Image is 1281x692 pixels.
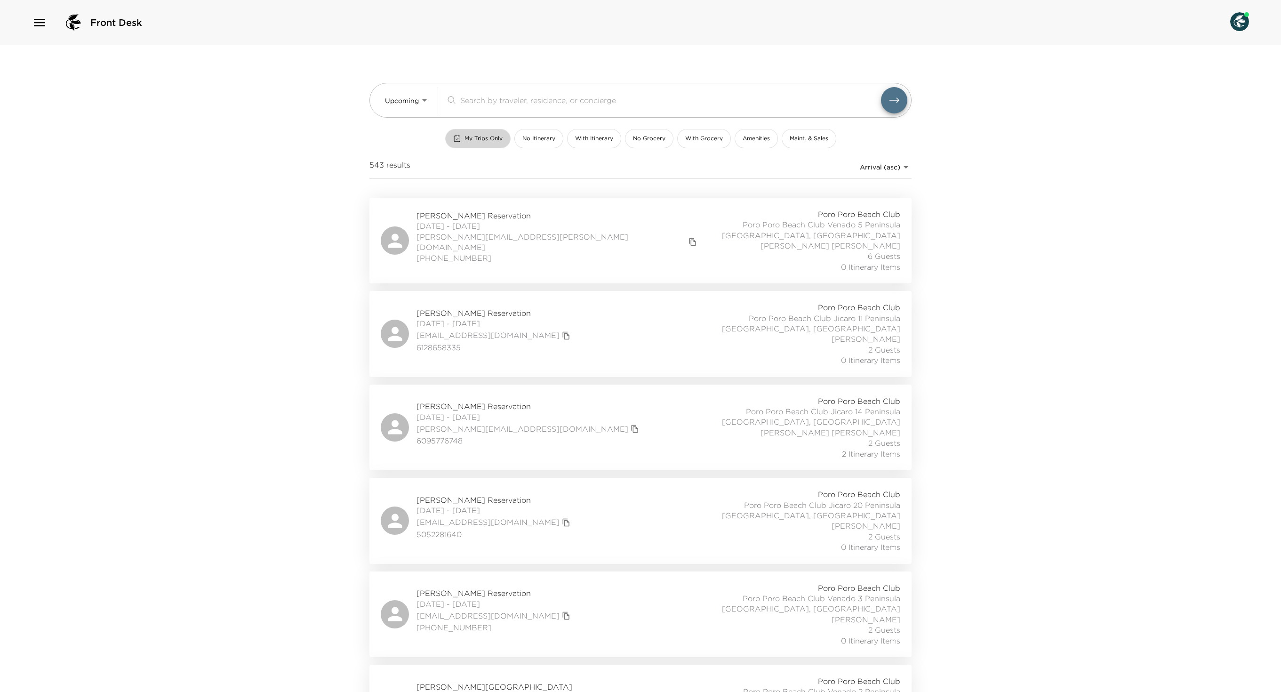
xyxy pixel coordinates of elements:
button: With Grocery [677,129,731,148]
span: 2 Guests [868,438,900,448]
span: 2 Guests [868,345,900,355]
span: [PERSON_NAME] [832,334,900,344]
span: Poro Poro Beach Club [818,302,900,313]
span: [PHONE_NUMBER] [416,622,573,633]
button: With Itinerary [567,129,621,148]
span: No Grocery [633,135,665,143]
button: Amenities [735,129,778,148]
span: [PERSON_NAME] Reservation [416,308,573,318]
span: 6128658335 [416,342,573,353]
span: 5052281640 [416,529,573,539]
span: 2 Guests [868,625,900,635]
span: [DATE] - [DATE] [416,599,573,609]
img: User [1230,12,1249,31]
span: [DATE] - [DATE] [416,318,573,329]
span: With Grocery [685,135,723,143]
span: 0 Itinerary Items [841,355,900,365]
span: My Trips Only [464,135,503,143]
span: [PERSON_NAME] Reservation [416,495,573,505]
span: 0 Itinerary Items [841,636,900,646]
span: [DATE] - [DATE] [416,412,641,422]
button: copy primary member email [686,235,699,249]
span: [PERSON_NAME] Reservation [416,588,573,598]
span: 2 Guests [868,531,900,542]
span: Poro Poro Beach Club [818,583,900,593]
span: [PERSON_NAME] [PERSON_NAME] [761,241,900,251]
span: 2 Itinerary Items [842,449,900,459]
span: [DATE] - [DATE] [416,505,573,515]
button: copy primary member email [560,609,573,622]
img: logo [62,11,85,34]
a: [PERSON_NAME][EMAIL_ADDRESS][PERSON_NAME][DOMAIN_NAME] [416,232,686,253]
span: Poro Poro Beach Club Jicaro 14 Peninsula [GEOGRAPHIC_DATA], [GEOGRAPHIC_DATA] [692,406,900,427]
span: Poro Poro Beach Club Jicaro 11 Peninsula [GEOGRAPHIC_DATA], [GEOGRAPHIC_DATA] [692,313,900,334]
span: Amenities [743,135,770,143]
span: [PERSON_NAME] [832,521,900,531]
span: [PERSON_NAME] [PERSON_NAME] [761,427,900,438]
span: [PERSON_NAME] Reservation [416,401,641,411]
span: Poro Poro Beach Club [818,396,900,406]
button: copy primary member email [628,422,641,435]
span: 6095776748 [416,435,641,446]
span: Poro Poro Beach Club Jicaro 20 Peninsula [GEOGRAPHIC_DATA], [GEOGRAPHIC_DATA] [692,500,900,521]
span: Arrival (asc) [860,163,900,171]
button: Maint. & Sales [782,129,836,148]
span: Poro Poro Beach Club Venado 5 Peninsula [GEOGRAPHIC_DATA], [GEOGRAPHIC_DATA] [699,219,900,241]
span: [PERSON_NAME][GEOGRAPHIC_DATA] [416,682,573,692]
a: [PERSON_NAME] Reservation[DATE] - [DATE][EMAIL_ADDRESS][DOMAIN_NAME]copy primary member email6128... [369,291,912,377]
span: 543 results [369,160,410,175]
a: [PERSON_NAME] Reservation[DATE] - [DATE][EMAIL_ADDRESS][DOMAIN_NAME]copy primary member email[PHO... [369,571,912,657]
span: Poro Poro Beach Club [818,676,900,686]
a: [PERSON_NAME] Reservation[DATE] - [DATE][PERSON_NAME][EMAIL_ADDRESS][DOMAIN_NAME]copy primary mem... [369,385,912,470]
span: Maint. & Sales [790,135,828,143]
button: copy primary member email [560,329,573,342]
span: Poro Poro Beach Club Venado 3 Peninsula [GEOGRAPHIC_DATA], [GEOGRAPHIC_DATA] [692,593,900,614]
span: [DATE] - [DATE] [416,221,699,231]
span: No Itinerary [522,135,555,143]
span: With Itinerary [575,135,613,143]
a: [EMAIL_ADDRESS][DOMAIN_NAME] [416,517,560,527]
input: Search by traveler, residence, or concierge [460,95,881,105]
a: [EMAIL_ADDRESS][DOMAIN_NAME] [416,611,560,621]
span: 6 Guests [868,251,900,261]
button: No Itinerary [514,129,563,148]
button: My Trips Only [445,129,511,148]
span: [PERSON_NAME] Reservation [416,210,699,221]
span: Front Desk [90,16,142,29]
a: [EMAIL_ADDRESS][DOMAIN_NAME] [416,330,560,340]
a: [PERSON_NAME] Reservation[DATE] - [DATE][EMAIL_ADDRESS][DOMAIN_NAME]copy primary member email5052... [369,478,912,563]
span: 0 Itinerary Items [841,542,900,552]
span: 0 Itinerary Items [841,262,900,272]
span: [PERSON_NAME] [832,614,900,625]
span: Poro Poro Beach Club [818,209,900,219]
a: [PERSON_NAME][EMAIL_ADDRESS][DOMAIN_NAME] [416,424,628,434]
button: copy primary member email [560,516,573,529]
button: No Grocery [625,129,673,148]
span: [PHONE_NUMBER] [416,253,699,263]
a: [PERSON_NAME] Reservation[DATE] - [DATE][PERSON_NAME][EMAIL_ADDRESS][PERSON_NAME][DOMAIN_NAME]cop... [369,198,912,283]
span: Upcoming [385,97,419,105]
span: Poro Poro Beach Club [818,489,900,499]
